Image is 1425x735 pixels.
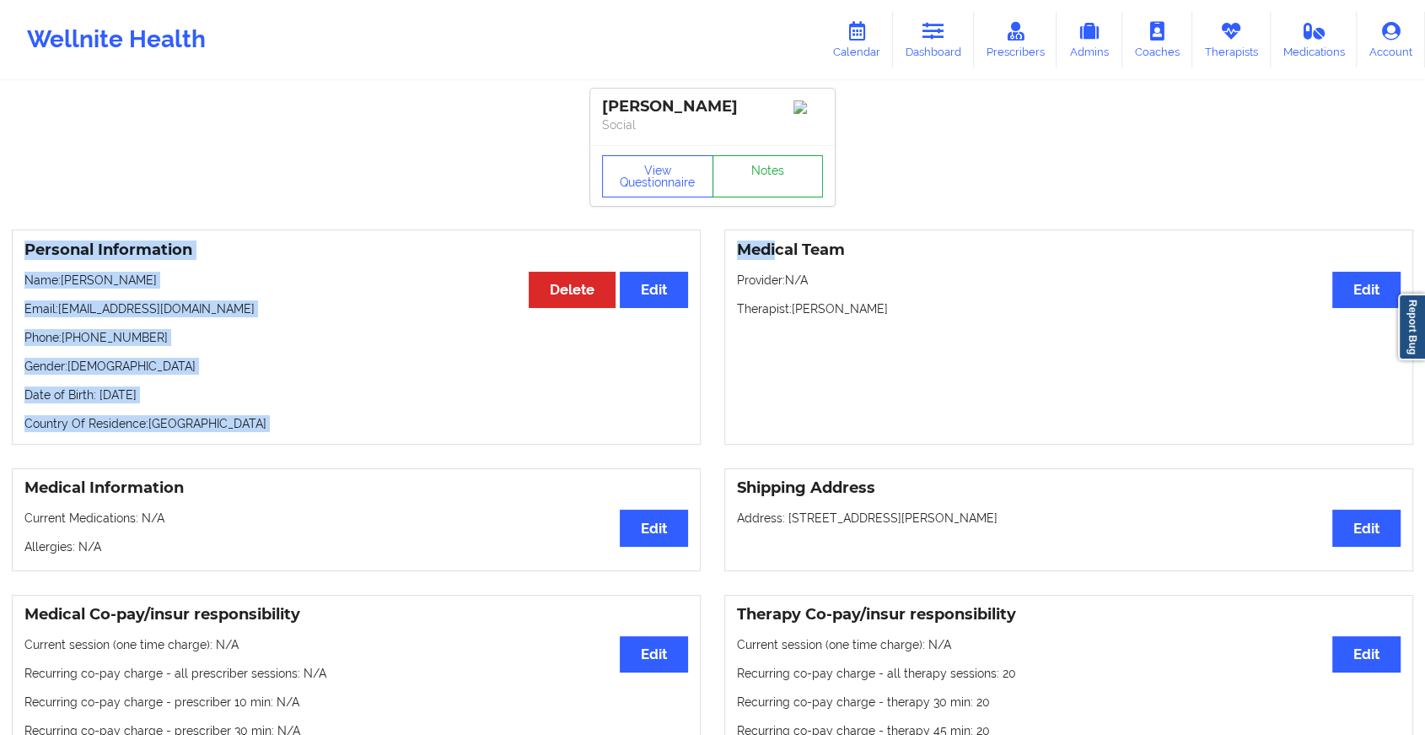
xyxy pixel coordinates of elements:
h3: Medical Co-pay/insur responsibility [24,605,688,624]
p: Phone: [PHONE_NUMBER] [24,329,688,346]
a: Account [1357,12,1425,68]
h3: Therapy Co-pay/insur responsibility [737,605,1401,624]
a: Calendar [820,12,893,68]
p: Address: [STREET_ADDRESS][PERSON_NAME] [737,510,1401,527]
h3: Medical Information [24,478,688,498]
p: Current session (one time charge): N/A [24,636,688,653]
p: Provider: N/A [737,272,1401,289]
p: Current session (one time charge): N/A [737,636,1401,653]
button: Edit [1332,510,1401,546]
h3: Personal Information [24,240,688,260]
h3: Shipping Address [737,478,1401,498]
button: Edit [1332,636,1401,673]
a: Admins [1057,12,1122,68]
p: Current Medications: N/A [24,510,688,527]
p: Email: [EMAIL_ADDRESS][DOMAIN_NAME] [24,300,688,317]
button: Edit [620,272,688,308]
p: Country Of Residence: [GEOGRAPHIC_DATA] [24,415,688,432]
p: Recurring co-pay charge - all prescriber sessions : N/A [24,665,688,682]
p: Recurring co-pay charge - therapy 30 min : 20 [737,694,1401,711]
a: Report Bug [1398,294,1425,360]
button: Delete [529,272,616,308]
img: Image%2Fplaceholer-image.png [793,100,823,114]
a: Medications [1271,12,1358,68]
a: Prescribers [974,12,1057,68]
a: Dashboard [893,12,974,68]
button: Edit [620,636,688,673]
p: Recurring co-pay charge - prescriber 10 min : N/A [24,694,688,711]
p: Social [602,116,823,133]
h3: Medical Team [737,240,1401,260]
a: Notes [712,155,824,197]
p: Gender: [DEMOGRAPHIC_DATA] [24,358,688,375]
p: Therapist: [PERSON_NAME] [737,300,1401,317]
button: View Questionnaire [602,155,713,197]
button: Edit [1332,272,1401,308]
p: Date of Birth: [DATE] [24,386,688,403]
a: Coaches [1122,12,1192,68]
p: Name: [PERSON_NAME] [24,272,688,289]
p: Recurring co-pay charge - all therapy sessions : 20 [737,665,1401,682]
p: Allergies: N/A [24,538,688,555]
button: Edit [620,510,688,546]
a: Therapists [1192,12,1271,68]
div: [PERSON_NAME] [602,97,823,116]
